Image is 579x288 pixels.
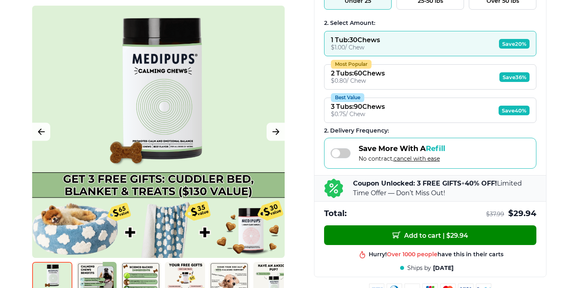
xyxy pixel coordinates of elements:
div: 2. Select Amount: [324,19,536,27]
button: Add to cart | $29.94 [324,225,536,245]
span: Save 40% [499,106,530,115]
button: Best Value3 Tubs:90Chews$0.75/ ChewSave40% [324,98,536,123]
p: + Limited Time Offer — Don’t Miss Out! [353,179,536,198]
div: $ 0.75 / Chew [331,110,385,118]
span: $ 37.99 [486,210,504,218]
div: 1 Tub : 30 Chews [331,36,380,44]
span: Add to cart | $ 29.94 [392,231,468,239]
span: Save 36% [499,72,530,82]
button: Previous Image [32,123,50,141]
span: No contract, [359,155,445,162]
button: 1 Tub:30Chews$1.00/ ChewSave20% [324,31,536,56]
span: Save 20% [499,39,530,49]
div: $ 0.80 / Chew [331,77,385,84]
div: 2 Tubs : 60 Chews [331,69,385,77]
div: Best Value [331,93,364,102]
span: Save More With A [359,144,445,153]
b: 40% OFF! [465,180,497,187]
button: Most Popular2 Tubs:60Chews$0.80/ ChewSave36% [324,64,536,90]
span: 2 . Delivery Frequency: [324,127,389,134]
b: Coupon Unlocked: 3 FREE GIFTS [353,180,461,187]
div: in this shop [400,251,472,259]
span: Best product [400,251,438,259]
span: Total: [324,208,347,219]
span: Ships by [407,264,431,272]
span: [DATE] [433,264,454,272]
span: $ 29.94 [508,208,536,219]
div: Most Popular [331,60,372,69]
span: cancel with ease [394,155,440,162]
button: Next Image [267,123,285,141]
div: $ 1.00 / Chew [331,44,380,51]
span: Refill [426,144,445,153]
div: 3 Tubs : 90 Chews [331,103,385,110]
